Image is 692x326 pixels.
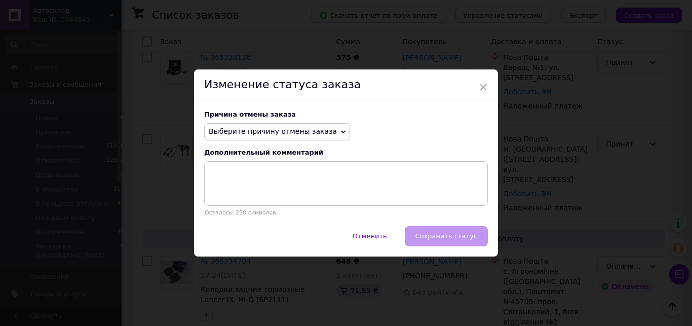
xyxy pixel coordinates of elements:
[353,232,387,240] span: Отменить
[194,69,498,100] div: Изменение статуса заказа
[209,127,337,135] span: Выберите причину отмены заказа
[479,79,488,96] span: ×
[342,226,398,246] button: Отменить
[204,149,488,156] div: Дополнительный комментарий
[204,209,488,216] p: Осталось: 250 символов
[204,111,488,118] div: Причина отмены заказа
